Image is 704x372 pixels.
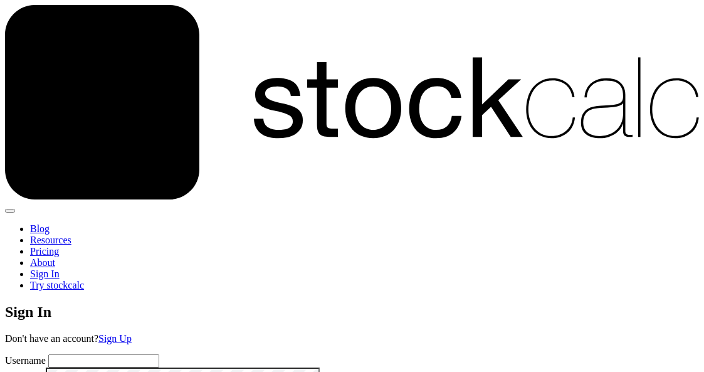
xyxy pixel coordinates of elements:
a: About [30,257,55,268]
a: Sign Up [98,333,132,344]
label: Username [5,355,46,366]
button: Toggle navigation [5,209,15,213]
a: Blog [30,223,50,234]
h2: Sign In [5,304,699,321]
a: Pricing [30,246,59,257]
p: Don't have an account? [5,333,699,344]
a: Try stockcalc [30,280,84,290]
a: Sign In [30,268,60,279]
a: Resources [30,235,71,245]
